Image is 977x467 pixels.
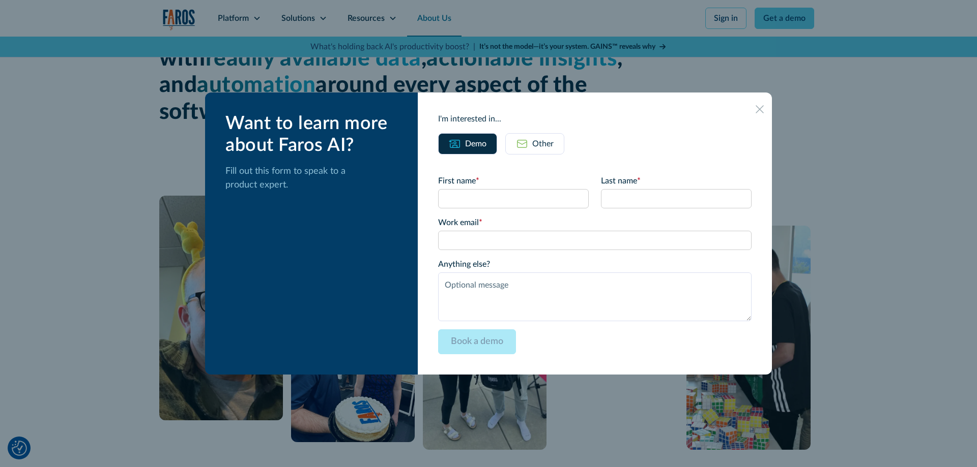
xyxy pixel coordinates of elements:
[532,138,554,150] div: Other
[225,165,401,192] p: Fill out this form to speak to a product expert.
[438,175,589,187] label: First name
[225,113,401,157] div: Want to learn more about Faros AI?
[438,329,516,354] input: Book a demo
[438,113,752,125] div: I'm interested in...
[438,216,752,229] label: Work email
[438,258,752,270] label: Anything else?
[465,138,486,150] div: Demo
[438,175,752,354] form: Email Form
[601,175,752,187] label: Last name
